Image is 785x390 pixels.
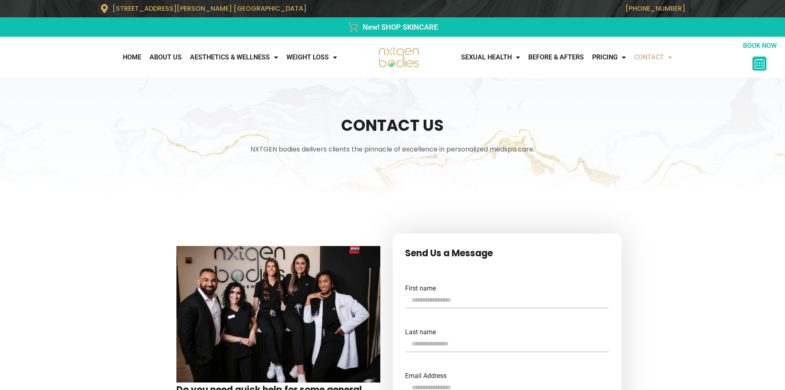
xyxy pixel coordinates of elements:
a: Home [119,49,145,66]
a: WEIGHT LOSS [282,49,341,66]
a: New! SHOP SKINCARE [100,21,685,33]
a: AESTHETICS & WELLNESS [186,49,282,66]
p: BOOK NOW [739,41,781,51]
h2: Send Us a Message [405,246,609,260]
nav: Menu [4,49,341,66]
span: [STREET_ADDRESS][PERSON_NAME] [GEOGRAPHIC_DATA] [112,4,307,13]
a: CONTACT [630,49,676,66]
a: Pricing [588,49,630,66]
span: New! SHOP SKINCARE [361,21,438,33]
a: Sexual Health [457,49,524,66]
p: [PHONE_NUMBER] [397,5,685,12]
a: Before & Afters [524,49,588,66]
p: NXTGEN bodies delivers clients the pinnacle of excellence in personalized medspa care. [96,144,689,154]
h1: contact us [96,114,689,136]
label: First name [405,285,436,292]
label: Last name [405,329,436,336]
nav: Menu [457,49,739,66]
a: About Us [145,49,186,66]
label: Email Address [405,373,447,379]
